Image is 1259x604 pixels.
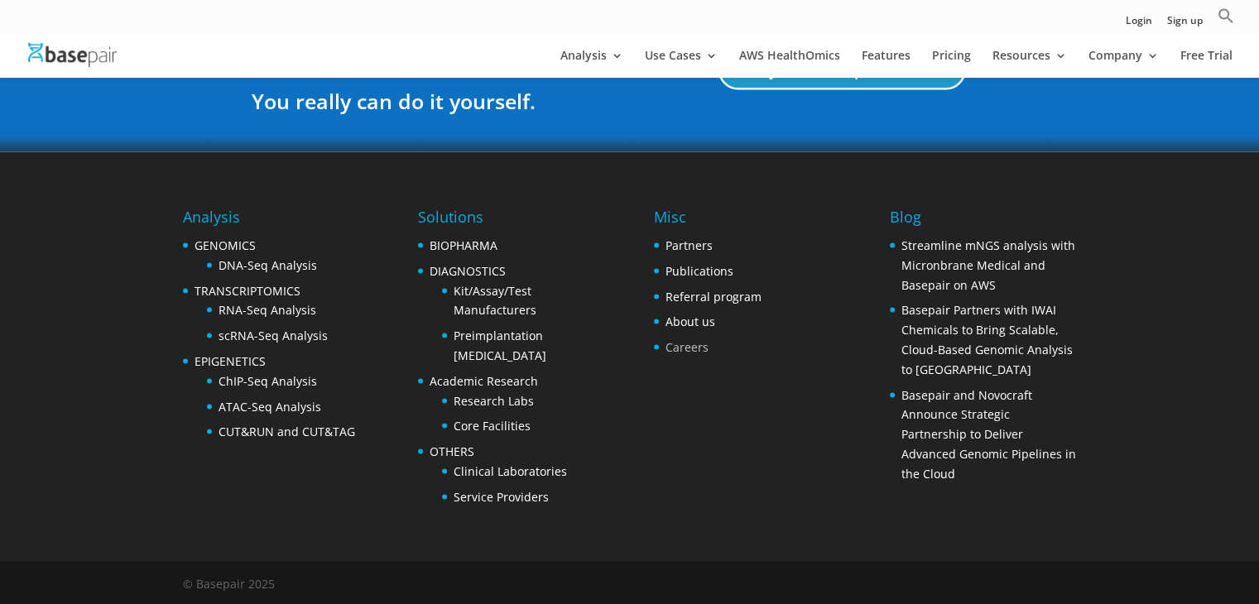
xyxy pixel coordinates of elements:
[418,206,604,236] h4: Solutions
[1218,7,1234,33] a: Search Icon Link
[430,263,506,279] a: DIAGNOSTICS
[454,418,531,434] a: Core Facilities
[1218,7,1234,24] svg: Search
[901,302,1073,376] a: Basepair Partners with IWAI Chemicals to Bring Scalable, Cloud-Based Genomic Analysis to [GEOGRAP...
[1167,16,1203,33] a: Sign up
[219,399,321,415] a: ATAC-Seq Analysis
[219,424,355,439] a: CUT&RUN and CUT&TAG
[645,50,718,78] a: Use Cases
[454,283,536,319] a: Kit/Assay/Test Manufacturers
[454,463,567,479] a: Clinical Laboratories
[932,50,971,78] a: Pricing
[890,206,1076,236] h4: Blog
[454,393,534,409] a: Research Labs
[195,353,266,369] a: EPIGENETICS
[666,237,713,253] a: Partners
[739,50,840,78] a: AWS HealthOmics
[901,387,1076,482] a: Basepair and Novocraft Announce Strategic Partnership to Deliver Advanced Genomic Pipelines in th...
[219,257,317,273] a: DNA-Seq Analysis
[219,328,328,343] a: scRNA-Seq Analysis
[195,283,300,299] a: TRANSCRIPTOMICS
[28,43,117,67] img: Basepair
[992,50,1067,78] a: Resources
[219,302,316,318] a: RNA-Seq Analysis
[430,373,538,389] a: Academic Research
[560,50,623,78] a: Analysis
[666,314,715,329] a: About us
[183,86,605,124] h3: You really can do it yourself.
[901,237,1075,293] a: Streamline mNGS analysis with Micronbrane Medical and Basepair on AWS
[666,289,762,304] a: Referral program
[219,373,317,389] a: ChIP-Seq Analysis
[666,263,733,279] a: Publications
[1126,16,1152,33] a: Login
[654,206,762,236] h4: Misc
[1180,50,1233,78] a: Free Trial
[1088,50,1159,78] a: Company
[454,328,546,363] a: Preimplantation [MEDICAL_DATA]
[195,237,256,253] a: GENOMICS
[183,574,275,602] div: © Basepair 2025
[430,443,474,459] a: OTHERS
[430,237,497,253] a: BIOPHARMA
[666,339,709,355] a: Careers
[862,50,911,78] a: Features
[454,489,549,505] a: Service Providers
[183,206,355,236] h4: Analysis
